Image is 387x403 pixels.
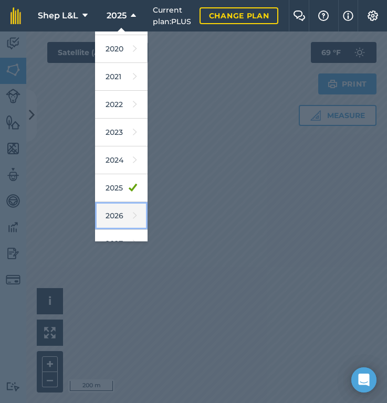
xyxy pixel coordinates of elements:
img: fieldmargin Logo [11,7,21,24]
a: 2022 [95,91,148,119]
a: 2026 [95,202,148,230]
a: 2025 [95,174,148,202]
img: svg+xml;base64,PHN2ZyB4bWxucz0iaHR0cDovL3d3dy53My5vcmcvMjAwMC9zdmciIHdpZHRoPSIxNyIgaGVpZ2h0PSIxNy... [343,9,353,22]
a: 2021 [95,63,148,91]
a: 2027 [95,230,148,258]
span: 2025 [107,9,127,22]
a: 2023 [95,119,148,146]
img: A question mark icon [317,10,330,21]
span: Current plan : PLUS [153,4,191,28]
img: A cog icon [367,10,379,21]
a: 2024 [95,146,148,174]
span: Shep L&L [38,9,78,22]
div: Open Intercom Messenger [351,367,376,393]
img: Two speech bubbles overlapping with the left bubble in the forefront [293,10,306,21]
a: Change plan [200,7,279,24]
a: 2020 [95,35,148,63]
